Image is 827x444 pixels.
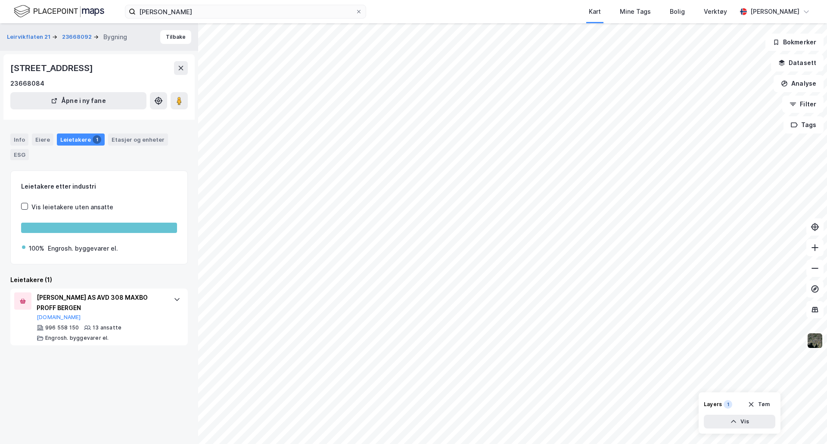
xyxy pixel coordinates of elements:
div: [STREET_ADDRESS] [10,61,95,75]
div: Leietakere (1) [10,275,188,285]
div: Vis leietakere uten ansatte [31,202,113,212]
img: logo.f888ab2527a4732fd821a326f86c7f29.svg [14,4,104,19]
button: Datasett [771,54,824,71]
button: Bokmerker [765,34,824,51]
input: Søk på adresse, matrikkel, gårdeiere, leietakere eller personer [136,5,355,18]
button: [DOMAIN_NAME] [37,314,81,321]
div: [PERSON_NAME] [750,6,799,17]
button: Analyse [774,75,824,92]
div: Verktøy [704,6,727,17]
button: Leirvikflaten 21 [7,33,52,41]
div: Kart [589,6,601,17]
div: Leietakere etter industri [21,181,177,192]
div: [PERSON_NAME] AS AVD 308 MAXBO PROFF BERGEN [37,292,165,313]
div: Engrosh. byggevarer el. [48,243,118,254]
button: Åpne i ny fane [10,92,146,109]
button: Tøm [742,397,775,411]
div: 996 558 150 [45,324,79,331]
div: Bygning [103,32,127,42]
button: Tilbake [160,30,191,44]
button: Vis [704,415,775,428]
div: Engrosh. byggevarer el. [45,335,109,342]
div: Info [10,134,28,146]
div: Bolig [670,6,685,17]
div: 23668084 [10,78,44,89]
div: 100% [29,243,44,254]
button: Filter [782,96,824,113]
div: Etasjer og enheter [112,136,165,143]
div: Eiere [32,134,53,146]
div: Layers [704,401,722,408]
button: Tags [783,116,824,134]
button: 23668092 [62,33,93,41]
div: Mine Tags [620,6,651,17]
div: 1 [724,400,732,409]
div: ESG [10,149,29,160]
div: 13 ansatte [93,324,121,331]
div: 1 [93,135,101,144]
div: Leietakere [57,134,105,146]
div: Kontrollprogram for chat [784,403,827,444]
iframe: Chat Widget [784,403,827,444]
img: 9k= [807,332,823,349]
